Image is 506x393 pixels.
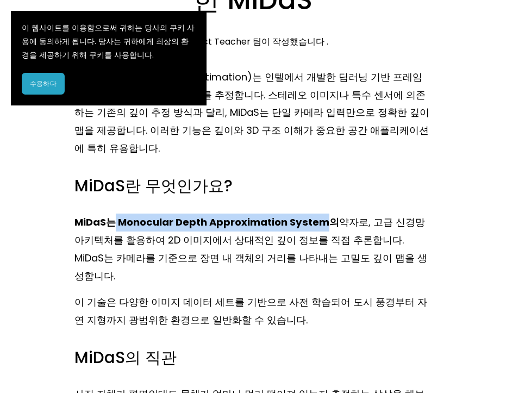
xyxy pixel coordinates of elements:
font: 이 웹사이트를 이용함으로써 귀하는 당사의 쿠키 사용에 동의하게 됩니다. 당사는 귀하에게 최상의 환경을 제공하기 위해 쿠키를 사용합니다. [22,23,195,60]
font: MiDaS란 무엇인가요? [74,174,233,197]
section: 쿠키 배너 [11,11,207,105]
font: 약자로 [339,215,368,229]
font: MiDaS(Monocular Depth Estimation)는 인텔에서 개발한 딥러닝 기반 프레임워크로, 단일 이미지에서 깊이를 추정합니다. 스테레오 이미지나 특수 센서에 의... [74,70,432,155]
font: 수용하다 [30,79,57,88]
a: Product Teacher 팀 [178,35,261,48]
font: MiDaS는 Monocular Depth Approximation System의 [74,215,339,229]
font: , 고급 신경망 아키텍처를 활용하여 2D 이미지에서 상대적인 깊이 정보를 직접 추론합니다. MiDaS는 카메라를 기준으로 장면 내 객체의 거리를 나타내는 고밀도 깊이 맵을 생... [74,215,428,282]
font: MiDaS의 직관 [74,346,177,369]
font: 이 기술은 다양한 이미지 데이터 세트를 기반으로 사전 학습되어 도시 풍경부터 자연 지형까지 광범위한 환경으로 일반화할 수 있습니다. [74,295,427,327]
button: 수용하다 [22,73,65,95]
font: 이 작성했습니다 . [261,35,328,48]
